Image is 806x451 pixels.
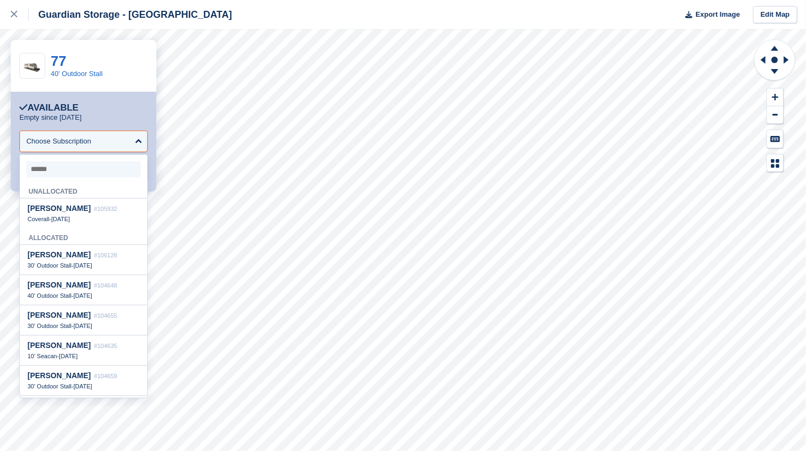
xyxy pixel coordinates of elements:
div: - [27,262,140,269]
span: [PERSON_NAME] [27,281,91,289]
span: [DATE] [73,323,92,329]
span: [DATE] [73,262,92,269]
span: [PERSON_NAME] [27,371,91,380]
div: Allocated [20,228,147,245]
div: - [27,322,140,330]
span: [DATE] [51,216,70,222]
span: 10' Seacan [27,353,57,359]
button: Zoom In [767,88,783,106]
span: 30' Outdoor Stall [27,383,72,389]
span: [PERSON_NAME] [27,250,91,259]
div: Unallocated [20,182,147,199]
span: [DATE] [73,292,92,299]
span: 40' Outdoor Stall [27,292,72,299]
a: Edit Map [753,6,797,24]
span: Export Image [695,9,740,20]
span: #106128 [94,252,117,258]
span: #104635 [94,343,117,349]
span: #104648 [94,282,117,289]
span: #105932 [94,206,117,212]
span: 30' Outdoor Stall [27,262,72,269]
span: [DATE] [59,353,78,359]
button: Keyboard Shortcuts [767,130,783,148]
div: - [27,382,140,390]
div: Choose Subscription [26,136,91,147]
button: Zoom Out [767,106,783,124]
div: Guardian Storage - [GEOGRAPHIC_DATA] [29,8,232,21]
div: Available [19,102,79,113]
span: #104659 [94,373,117,379]
span: [PERSON_NAME] [27,311,91,319]
span: #104655 [94,312,117,319]
img: Caravan%20-%20R.jpg [20,59,45,73]
div: - [27,352,140,360]
button: Map Legend [767,154,783,172]
a: 77 [51,53,66,69]
p: Empty since [DATE] [19,113,81,122]
button: Export Image [679,6,740,24]
div: - [27,292,140,299]
span: [PERSON_NAME] [27,204,91,213]
span: Coverall [27,216,49,222]
div: - [27,215,140,223]
span: [DATE] [73,383,92,389]
span: 30' Outdoor Stall [27,323,72,329]
span: [PERSON_NAME] [27,341,91,350]
a: 40' Outdoor Stall [51,70,102,78]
